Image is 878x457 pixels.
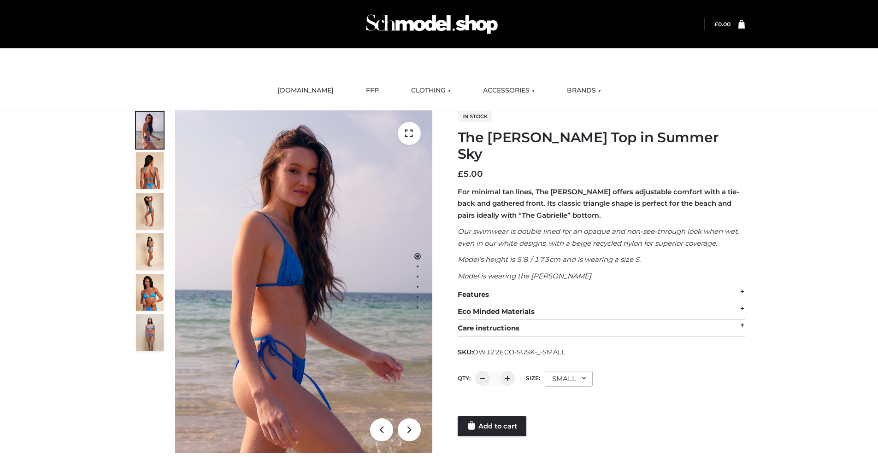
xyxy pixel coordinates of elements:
[458,255,641,264] em: Model’s height is 5’8 / 173cm and is wearing a size S.
[363,6,501,42] img: Schmodel Admin 964
[458,187,739,220] strong: For minimal tan lines, The [PERSON_NAME] offers adjustable comfort with a tie-back and gathered f...
[136,314,164,351] img: SSVC.jpg
[136,274,164,311] img: 2.Alex-top_CN-1-1-2.jpg
[458,169,463,179] span: £
[136,193,164,230] img: 4.Alex-top_CN-1-1-2.jpg
[404,81,458,101] a: CLOTHING
[714,21,718,28] span: £
[175,110,432,453] img: 1.Alex-top_SS-1_4464b1e7-c2c9-4e4b-a62c-58381cd673c0 (1)
[458,129,745,162] h1: The [PERSON_NAME] Top in Summer Sky
[136,152,164,189] img: 5.Alex-top_CN-1-1_1-1.jpg
[473,348,565,356] span: OW122ECO-SUSK-_-SMALL
[526,375,540,382] label: Size:
[458,227,739,248] em: Our swimwear is double lined for an opaque and non-see-through look when wet, even in our white d...
[136,233,164,270] img: 3.Alex-top_CN-1-1-2.jpg
[545,371,593,387] div: SMALL
[458,111,492,122] span: In stock
[458,169,483,179] bdi: 5.00
[458,286,745,303] div: Features
[458,375,471,382] label: QTY:
[714,21,731,28] bdi: 0.00
[458,320,745,337] div: Care instructions
[458,347,566,358] span: SKU:
[458,303,745,320] div: Eco Minded Materials
[458,416,526,436] a: Add to cart
[458,272,591,280] em: Model is wearing the [PERSON_NAME]
[271,81,341,101] a: [DOMAIN_NAME]
[476,81,542,101] a: ACCESSORIES
[136,112,164,149] img: 1.Alex-top_SS-1_4464b1e7-c2c9-4e4b-a62c-58381cd673c0-1.jpg
[359,81,386,101] a: FFP
[714,21,731,28] a: £0.00
[560,81,608,101] a: BRANDS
